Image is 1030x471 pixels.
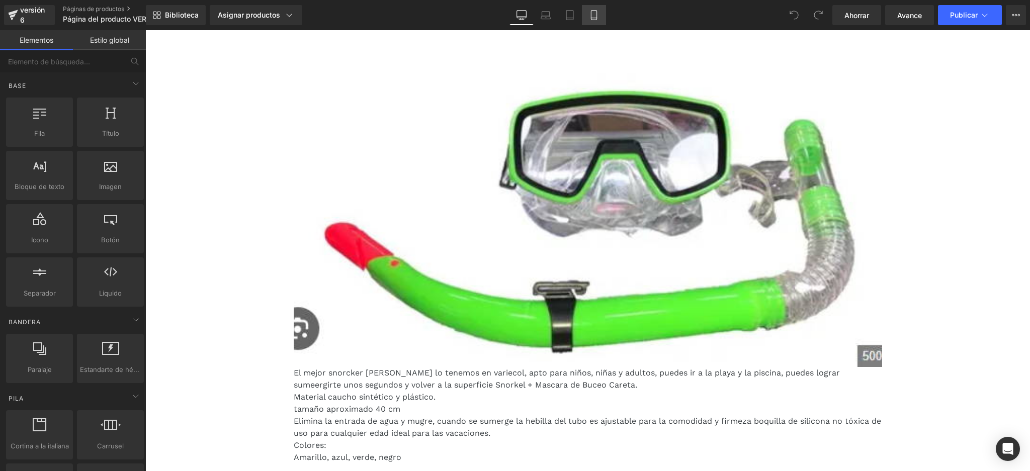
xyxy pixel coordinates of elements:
font: Material caucho sintético y plástico. [148,362,290,371]
font: Separador [24,289,56,297]
font: Elimina la entrada de agua y mugre, cuando se sumerge la hebilla del tubo es ajustable para la co... [148,386,736,408]
font: Colores: [148,410,181,420]
a: Móvil [582,5,606,25]
font: Título [102,129,119,137]
a: Avance [885,5,934,25]
font: Estandarte de héroe [80,365,144,373]
a: Páginas de productos [63,5,179,13]
font: Pila [9,395,24,402]
font: Publicar [950,11,978,19]
a: versión 6 [4,5,55,25]
font: El mejor snorcker [PERSON_NAME] lo tenemos en variecol, apto para niños, niñas y adultos, puedes ... [148,338,695,359]
a: Nueva Biblioteca [146,5,206,25]
font: tamaño aproximado 40 cm [148,374,255,384]
font: Páginas de productos [63,5,124,13]
font: Asignar productos [218,11,280,19]
div: Abrir Intercom Messenger [996,437,1020,461]
button: Más [1006,5,1026,25]
a: Computadora portátil [534,5,558,25]
font: Fila [34,129,45,137]
font: Biblioteca [165,11,199,19]
a: De oficina [509,5,534,25]
font: Imagen [99,182,122,191]
font: Cortina a la italiana [11,442,69,450]
font: Líquido [99,289,122,297]
font: Estilo global [90,36,129,44]
font: Ahorrar [844,11,869,20]
font: Amarillo, azul, verde, negro [148,422,256,432]
font: Bloque de texto [15,182,64,191]
font: Icono [31,236,48,244]
font: Avance [897,11,922,20]
font: Botón [101,236,120,244]
font: Página del producto VERDADERAMENTE [63,15,199,23]
button: Publicar [938,5,1002,25]
button: Deshacer [784,5,804,25]
font: Bandera [9,318,41,326]
font: Carrusel [97,442,124,450]
a: Tableta [558,5,582,25]
font: Paralaje [28,365,52,373]
font: versión 6 [20,6,45,24]
font: Base [9,82,26,89]
button: Rehacer [808,5,828,25]
font: Elementos [20,36,53,44]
